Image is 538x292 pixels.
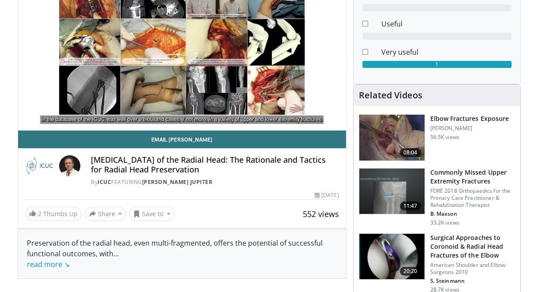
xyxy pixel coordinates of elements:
[362,61,512,68] div: 1
[430,114,509,123] h3: Elbow Fractures Exposure
[430,125,509,132] p: [PERSON_NAME]
[400,202,421,210] span: 11:47
[27,249,119,269] span: ...
[142,178,213,186] a: [PERSON_NAME] Jupiter
[430,219,459,226] p: 33.2K views
[27,259,70,269] a: read more ↘
[375,47,518,57] dd: Very useful
[430,262,515,276] p: American Shoulder and Elbow Surgeons 2010
[18,131,346,148] a: Email [PERSON_NAME]
[430,277,515,285] p: S. Steinmann
[98,178,111,186] a: ICUC
[25,207,82,221] a: 2 Thumbs Up
[430,210,515,217] p: B. Maxson
[359,168,515,226] a: 11:47 Commonly Missed Upper Extremity Fractures FORE 2018 Orthopaedics for the Primary Care Pract...
[430,134,459,141] p: 56.5K views
[375,19,518,29] dd: Useful
[359,90,422,101] h4: Related Videos
[359,114,515,161] a: 08:04 Elbow Fractures Exposure [PERSON_NAME] 56.5K views
[400,267,421,276] span: 20:20
[315,191,339,199] div: [DATE]
[59,155,80,176] img: Avatar
[430,233,515,260] h3: Surgical Approaches to Coronoid & Radial Head Fractures of the Elbow
[38,210,41,218] span: 2
[430,187,515,209] p: FORE 2018 Orthopaedics for the Primary Care Practitioner & Rehabilitation Therapist
[85,207,126,221] button: Share
[303,209,339,219] span: 552 views
[129,207,174,221] button: Save to
[400,148,421,157] span: 08:04
[359,168,425,214] img: b2c65235-e098-4cd2-ab0f-914df5e3e270.150x105_q85_crop-smart_upscale.jpg
[430,168,515,186] h3: Commonly Missed Upper Extremity Fractures
[91,178,339,186] div: By FEATURING
[27,238,337,270] div: Preservation of the radial head, even multi-fragmented, offers the potential of successful functi...
[25,155,56,176] img: ICUC
[359,234,425,280] img: stein2_1.png.150x105_q85_crop-smart_upscale.jpg
[359,115,425,161] img: heCDP4pTuni5z6vX4xMDoxOjBrO-I4W8_11.150x105_q85_crop-smart_upscale.jpg
[91,155,339,174] h4: [MEDICAL_DATA] of the Radial Head: The Rationale and Tactics for Radial Head Preservation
